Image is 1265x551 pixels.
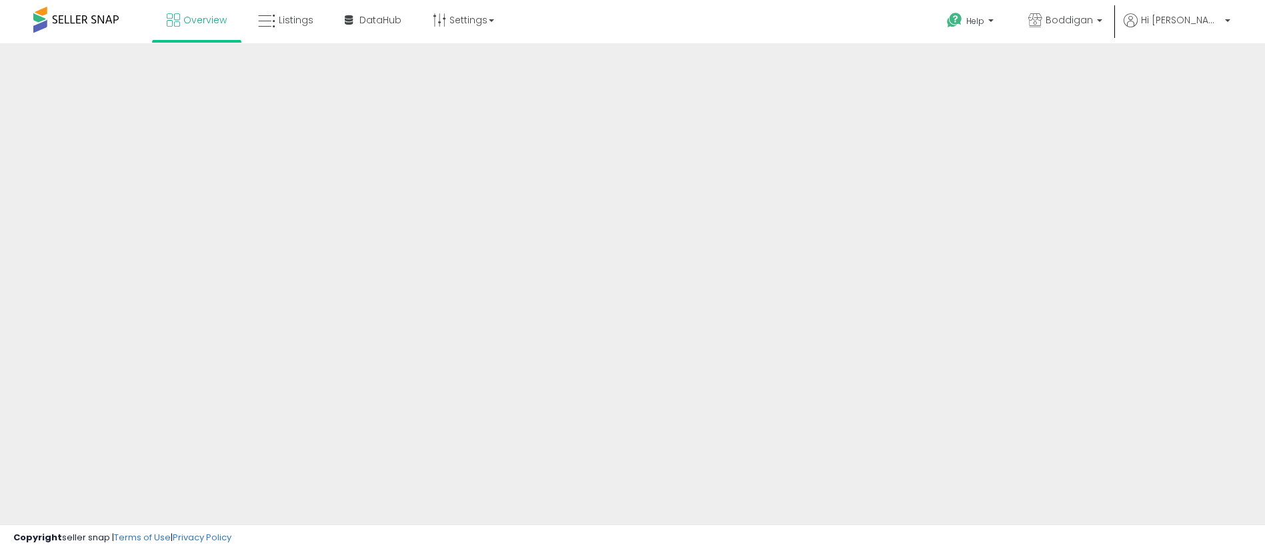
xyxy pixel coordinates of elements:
[114,531,171,544] a: Terms of Use
[359,13,401,27] span: DataHub
[279,13,313,27] span: Listings
[966,15,984,27] span: Help
[173,531,231,544] a: Privacy Policy
[946,12,963,29] i: Get Help
[13,531,62,544] strong: Copyright
[1124,13,1230,43] a: Hi [PERSON_NAME]
[1141,13,1221,27] span: Hi [PERSON_NAME]
[183,13,227,27] span: Overview
[13,532,231,544] div: seller snap | |
[936,2,1007,43] a: Help
[1046,13,1093,27] span: Boddigan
